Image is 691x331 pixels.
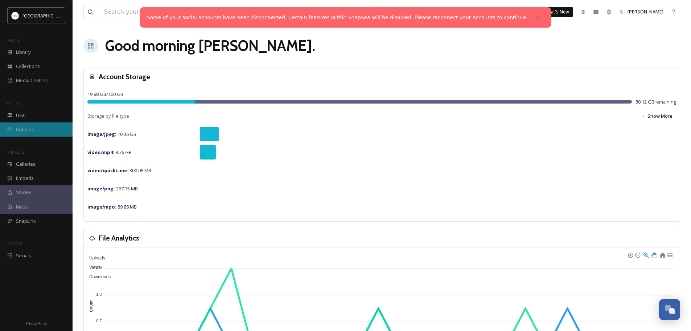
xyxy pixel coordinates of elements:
[536,7,573,17] a: What's New
[96,319,102,323] tspan: 0.7
[628,252,633,257] div: Zoom In
[651,253,655,257] div: Panning
[16,126,34,133] span: Uploads
[87,167,151,174] span: 300.08 MB
[16,112,26,119] span: UGC
[87,149,132,156] span: 8.76 GB
[16,218,36,225] span: SnapLink
[16,161,36,167] span: Galleries
[87,167,128,174] strong: video/quicktime :
[89,300,93,312] text: Count
[84,265,101,270] span: Views
[16,252,31,259] span: Socials
[636,98,676,105] span: 80.12 GB remaining
[84,255,105,261] span: Uploads
[7,101,23,106] span: COLLECT
[7,241,22,246] span: SOCIALS
[87,131,116,137] strong: image/jpeg :
[616,5,667,19] a: [PERSON_NAME]
[87,203,137,210] span: 89.88 MB
[22,12,69,19] span: [GEOGRAPHIC_DATA]
[659,251,665,258] div: Reset Zoom
[96,265,102,270] tspan: 2.0
[87,91,123,97] span: 19.88 GB / 100 GB
[96,292,102,296] tspan: 1.3
[659,299,680,320] button: Open Chat
[16,77,48,84] span: Media Centres
[87,203,116,210] strong: image/mpo :
[16,175,34,182] span: Embeds
[327,5,370,19] a: View all files
[105,35,315,57] h1: Good morning [PERSON_NAME] .
[16,189,32,196] span: Stories
[7,149,24,155] span: WIDGETS
[643,251,649,258] div: Selection Zoom
[12,12,19,19] img: Frame%2013.png
[87,131,136,137] span: 10.36 GB
[87,113,129,120] span: Storage by file type
[628,8,663,15] span: [PERSON_NAME]
[7,37,20,43] span: MEDIA
[99,72,150,82] h3: Account Storage
[100,4,314,20] input: Search your library
[635,252,640,257] div: Zoom Out
[147,14,528,21] a: Some of your social accounts have been disconnected. Certain features within SnapSea will be disa...
[84,274,111,279] span: Downloads
[87,185,115,192] strong: image/png :
[87,149,114,156] strong: video/mp4 :
[666,251,673,258] div: Menu
[16,203,28,210] span: Maps
[99,233,139,243] h3: File Analytics
[26,321,47,326] span: Privacy Policy
[16,49,30,56] span: Library
[638,109,676,123] button: Show More
[16,63,40,70] span: Collections
[87,185,138,192] span: 267.75 MB
[26,319,47,327] a: Privacy Policy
